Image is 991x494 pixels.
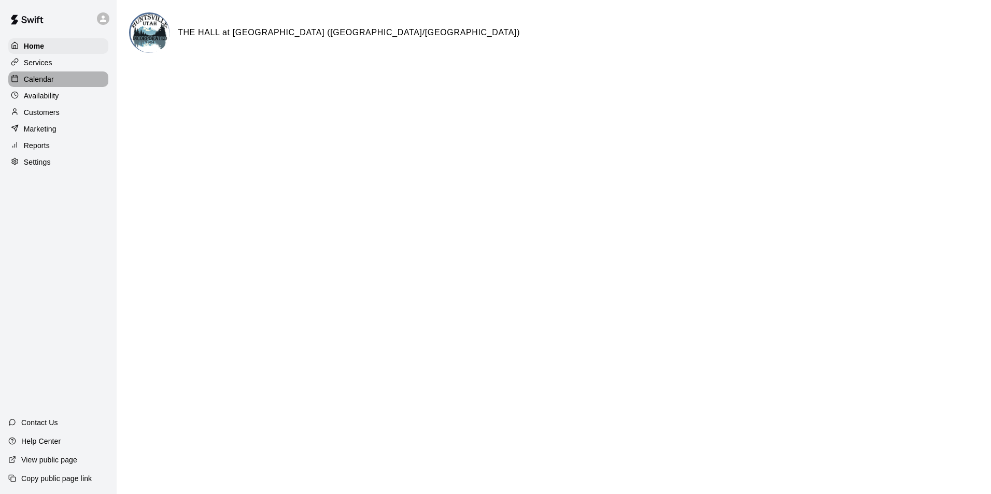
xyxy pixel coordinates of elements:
[21,436,61,446] p: Help Center
[24,107,60,118] p: Customers
[8,105,108,120] a: Customers
[8,154,108,170] a: Settings
[131,14,169,53] img: THE HALL at Town Square (Huntsville Townhall/Community Center) logo
[21,455,77,465] p: View public page
[178,26,520,39] h6: THE HALL at [GEOGRAPHIC_DATA] ([GEOGRAPHIC_DATA]/[GEOGRAPHIC_DATA])
[24,140,50,151] p: Reports
[21,473,92,484] p: Copy public page link
[24,124,56,134] p: Marketing
[8,138,108,153] a: Reports
[8,38,108,54] a: Home
[8,71,108,87] a: Calendar
[8,121,108,137] a: Marketing
[21,417,58,428] p: Contact Us
[24,157,51,167] p: Settings
[8,55,108,70] a: Services
[24,74,54,84] p: Calendar
[24,91,59,101] p: Availability
[24,57,52,68] p: Services
[8,88,108,104] a: Availability
[24,41,45,51] p: Home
